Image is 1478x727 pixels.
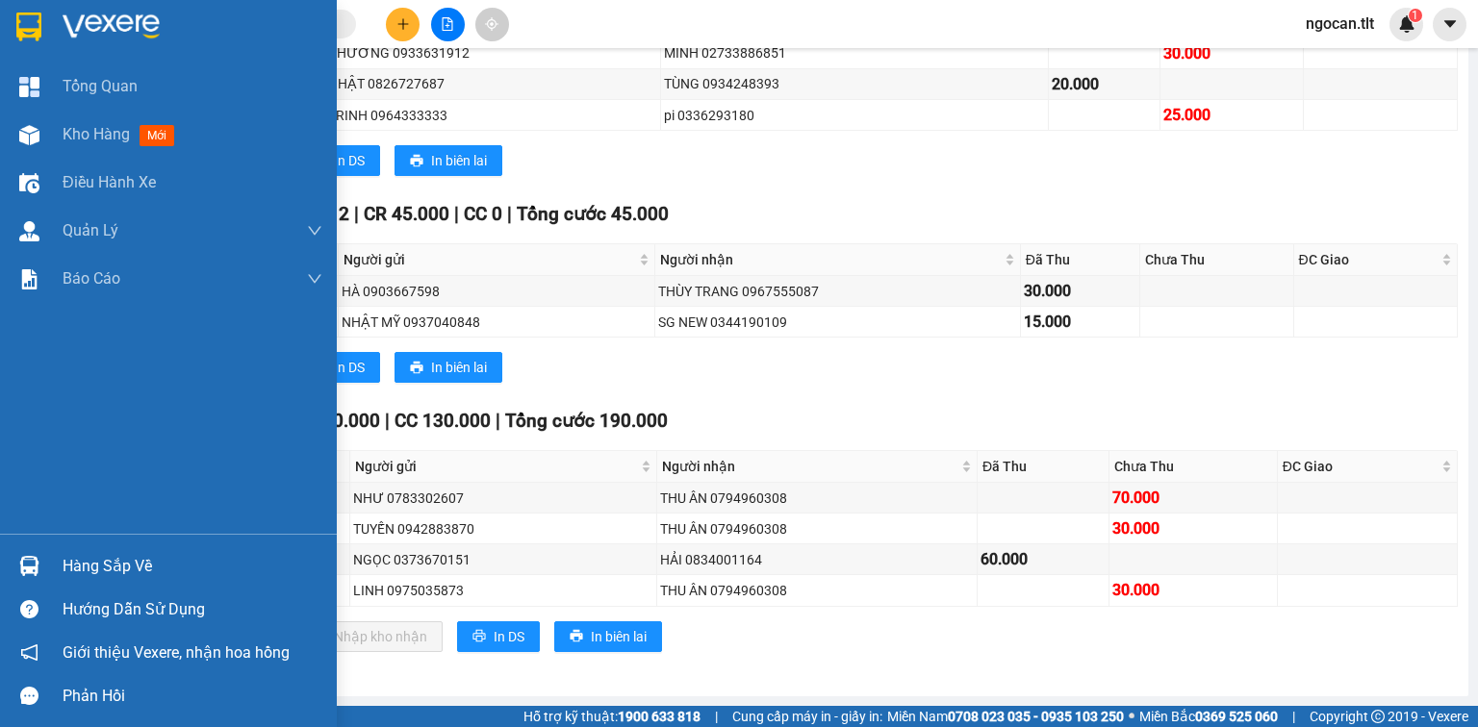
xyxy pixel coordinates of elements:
span: CR 60.000 [294,410,380,432]
span: Người nhận [660,249,1000,270]
span: Quản Lý [63,218,118,242]
span: | [496,410,500,432]
span: Miền Bắc [1139,706,1278,727]
div: MINH 02733886851 [664,42,1044,63]
span: | [385,410,390,432]
button: printerIn biên lai [554,621,662,652]
span: printer [570,629,583,644]
button: aim [475,8,509,41]
span: | [354,203,359,225]
div: 15.000 [1024,310,1137,334]
span: Cung cấp máy in - giấy in: [732,706,882,727]
div: 70.000 [1112,486,1274,510]
button: caret-down [1433,8,1466,41]
div: 60.000 [981,547,1106,571]
button: printerIn biên lai [395,352,502,383]
div: THÙY TRANG 0967555087 [658,281,1016,302]
span: CR 45.000 [364,203,449,225]
span: In DS [334,357,365,378]
div: HẢI 0834001164 [660,549,974,570]
span: 1 [1412,9,1418,22]
span: Người gửi [355,456,637,477]
div: 20.000 [1052,72,1158,96]
span: Người nhận [662,456,957,477]
span: | [507,203,512,225]
div: NHƯ 0783302607 [353,488,653,509]
span: Người gửi [344,249,635,270]
button: printerIn DS [297,352,380,383]
span: caret-down [1441,15,1459,33]
strong: 0708 023 035 - 0935 103 250 [948,709,1124,724]
span: | [715,706,718,727]
span: Tổng cước 45.000 [517,203,669,225]
div: THU ÂN 0794960308 [660,488,974,509]
span: CC 130.000 [395,410,491,432]
img: warehouse-icon [19,125,39,145]
div: PHƯƠNG 0933631912 [328,42,657,63]
button: downloadNhập kho nhận [297,621,443,652]
span: In biên lai [431,150,487,171]
span: Tổng Quan [63,74,138,98]
span: down [307,223,322,238]
div: pi 0336293180 [664,105,1044,126]
span: ĐC Giao [1299,249,1438,270]
div: Phản hồi [63,682,322,711]
button: printerIn biên lai [395,145,502,176]
img: solution-icon [19,269,39,289]
span: In biên lai [591,626,647,647]
div: Hướng dẫn sử dụng [63,595,322,624]
span: In DS [494,626,524,647]
span: printer [410,361,423,376]
span: | [1292,706,1295,727]
img: logo-vxr [16,13,41,41]
span: printer [410,154,423,169]
div: TUYẾN 0942883870 [353,518,653,539]
sup: 1 [1409,9,1422,22]
strong: 0369 525 060 [1195,709,1278,724]
span: down [307,271,322,287]
span: mới [140,125,174,146]
img: icon-new-feature [1398,15,1415,33]
button: plus [386,8,420,41]
span: plus [396,17,410,31]
img: dashboard-icon [19,77,39,97]
div: NGỌC 0373670151 [353,549,653,570]
span: CC 0 [464,203,502,225]
span: In biên lai [431,357,487,378]
div: HÀ 0903667598 [342,281,651,302]
div: 30.000 [1024,279,1137,303]
span: SL 2 [313,203,349,225]
div: 30.000 [1163,41,1300,65]
div: NHẬT MỸ 0937040848 [342,312,651,333]
th: Chưa Thu [1109,451,1278,483]
span: message [20,687,38,705]
strong: 1900 633 818 [618,709,701,724]
span: Hỗ trợ kỹ thuật: [523,706,701,727]
span: In DS [334,150,365,171]
div: THU ÂN 0794960308 [660,518,974,539]
div: 30.000 [1112,578,1274,602]
span: ĐC Giao [1283,456,1438,477]
div: TÙNG 0934248393 [664,73,1044,94]
div: LINH 0975035873 [353,580,653,601]
button: file-add [431,8,465,41]
span: question-circle [20,600,38,618]
div: 25.000 [1163,103,1300,127]
div: Hàng sắp về [63,552,322,581]
span: Kho hàng [63,125,130,143]
span: Miền Nam [887,706,1124,727]
th: Đã Thu [978,451,1109,483]
span: aim [485,17,498,31]
div: THU ÂN 0794960308 [660,580,974,601]
div: NHẬT 0826727687 [328,73,657,94]
span: ⚪️ [1129,713,1134,720]
div: SG NEW 0344190109 [658,312,1016,333]
span: Báo cáo [63,266,120,290]
span: | [454,203,459,225]
div: TRINH 0964333333 [328,105,657,126]
span: notification [20,643,38,662]
span: copyright [1371,710,1385,723]
span: Tổng cước 190.000 [505,410,668,432]
button: printerIn DS [297,145,380,176]
th: Chưa Thu [1140,244,1293,276]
